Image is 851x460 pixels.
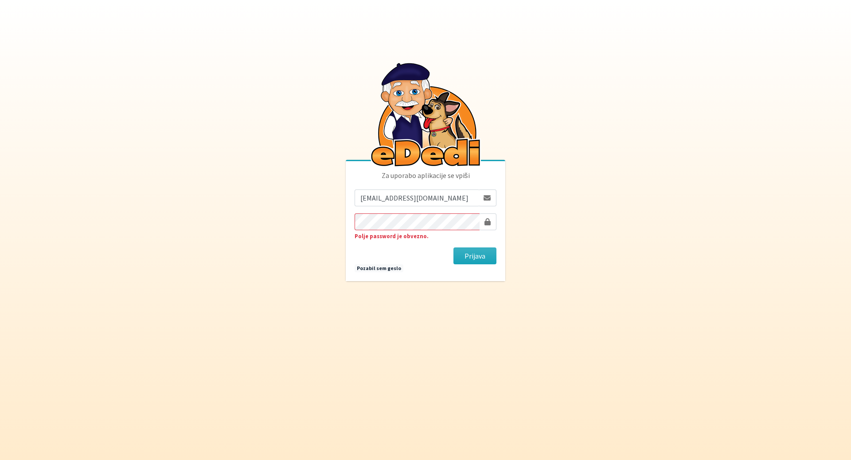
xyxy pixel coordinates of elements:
a: Pozabil sem geslo [355,264,403,272]
strong: Polje password je obvezno. [355,232,429,240]
img: eDedi [370,60,481,167]
input: E-pošta [355,189,479,206]
p: Za uporabo aplikacije se vpiši [355,170,496,189]
button: Prijava [453,247,496,264]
